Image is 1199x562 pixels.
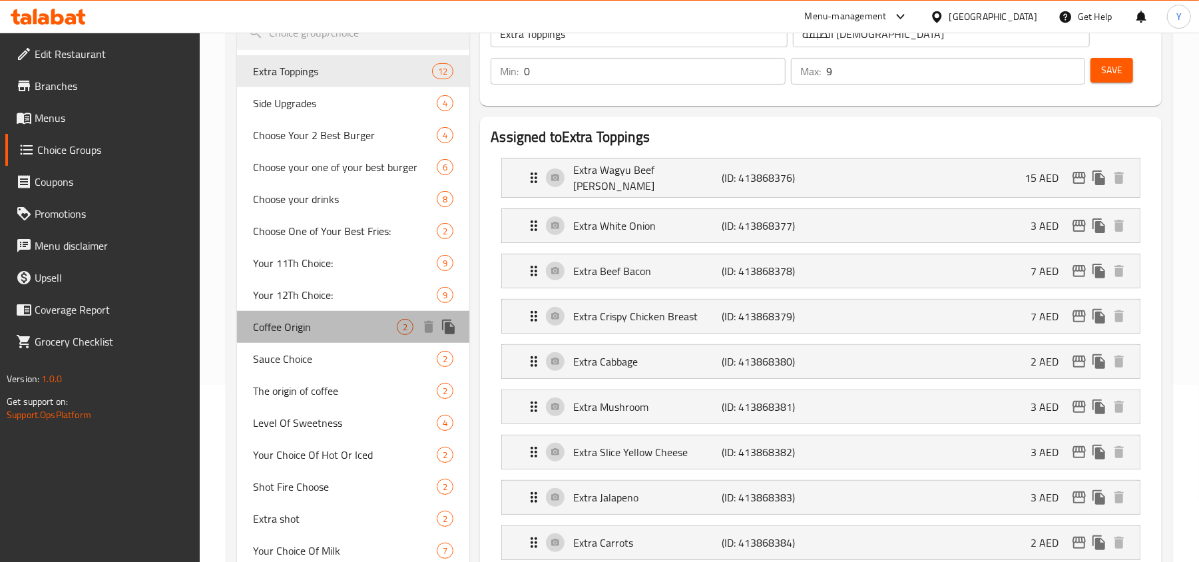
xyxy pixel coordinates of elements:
[437,415,453,431] div: Choices
[253,415,437,431] span: Level Of Sweetness
[237,119,469,151] div: Choose Your 2 Best Burger4
[502,435,1140,469] div: Expand
[437,351,453,367] div: Choices
[437,95,453,111] div: Choices
[237,407,469,439] div: Level Of Sweetness4
[237,247,469,279] div: Your 11Th Choice:9
[573,444,722,460] p: Extra Slice Yellow Cheese
[437,97,453,110] span: 4
[237,471,469,503] div: Shot Fire Choose2
[805,9,887,25] div: Menu-management
[433,65,453,78] span: 12
[1069,261,1089,281] button: edit
[437,513,453,525] span: 2
[253,191,437,207] span: Choose your drinks
[35,334,190,350] span: Grocery Checklist
[1109,216,1129,236] button: delete
[573,218,722,234] p: Extra White Onion
[573,535,722,551] p: Extra Carrots
[253,63,432,79] span: Extra Toppings
[5,70,200,102] a: Branches
[1069,533,1089,553] button: edit
[437,161,453,174] span: 6
[1089,216,1109,236] button: duplicate
[502,254,1140,288] div: Expand
[722,263,822,279] p: (ID: 413868378)
[502,390,1140,423] div: Expand
[1069,442,1089,462] button: edit
[1069,487,1089,507] button: edit
[437,193,453,206] span: 8
[5,198,200,230] a: Promotions
[437,257,453,270] span: 9
[573,162,722,194] p: Extra Wagyu Beef [PERSON_NAME]
[237,279,469,311] div: Your 12Th Choice:9
[502,481,1140,514] div: Expand
[1031,263,1069,279] p: 7 AED
[35,238,190,254] span: Menu disclaimer
[35,78,190,94] span: Branches
[437,481,453,493] span: 2
[502,158,1140,197] div: Expand
[253,127,437,143] span: Choose Your 2 Best Burger
[1109,442,1129,462] button: delete
[573,489,722,505] p: Extra Jalapeno
[237,55,469,87] div: Extra Toppings12
[253,255,437,271] span: Your 11Th Choice:
[35,110,190,126] span: Menus
[35,270,190,286] span: Upsell
[1109,352,1129,372] button: delete
[397,319,413,335] div: Choices
[35,206,190,222] span: Promotions
[1069,168,1089,188] button: edit
[1089,533,1109,553] button: duplicate
[437,255,453,271] div: Choices
[5,38,200,70] a: Edit Restaurant
[35,46,190,62] span: Edit Restaurant
[1089,306,1109,326] button: duplicate
[491,384,1151,429] li: Expand
[237,151,469,183] div: Choose your one of your best burger6
[5,262,200,294] a: Upsell
[722,444,822,460] p: (ID: 413868382)
[500,63,519,79] p: Min:
[1031,308,1069,324] p: 7 AED
[949,9,1037,24] div: [GEOGRAPHIC_DATA]
[237,215,469,247] div: Choose One of Your Best Fries:2
[237,87,469,119] div: Side Upgrades4
[5,230,200,262] a: Menu disclaimer
[722,354,822,370] p: (ID: 413868380)
[491,429,1151,475] li: Expand
[1109,261,1129,281] button: delete
[491,475,1151,520] li: Expand
[253,447,437,463] span: Your Choice Of Hot Or Iced
[437,511,453,527] div: Choices
[437,447,453,463] div: Choices
[722,170,822,186] p: (ID: 413868376)
[439,317,459,337] button: duplicate
[1031,354,1069,370] p: 2 AED
[237,311,469,343] div: Coffee Origin2deleteduplicate
[722,489,822,505] p: (ID: 413868383)
[437,223,453,239] div: Choices
[237,183,469,215] div: Choose your drinks8
[722,308,822,324] p: (ID: 413868379)
[437,417,453,429] span: 4
[437,129,453,142] span: 4
[491,127,1151,147] h2: Assigned to Extra Toppings
[5,326,200,358] a: Grocery Checklist
[5,166,200,198] a: Coupons
[502,526,1140,559] div: Expand
[237,503,469,535] div: Extra shot2
[722,535,822,551] p: (ID: 413868384)
[491,203,1151,248] li: Expand
[722,218,822,234] p: (ID: 413868377)
[253,159,437,175] span: Choose your one of your best burger
[35,302,190,318] span: Coverage Report
[573,308,722,324] p: Extra Crispy Chicken Breast
[7,370,39,388] span: Version:
[1176,9,1182,24] span: Y
[437,287,453,303] div: Choices
[7,393,68,410] span: Get support on:
[437,289,453,302] span: 9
